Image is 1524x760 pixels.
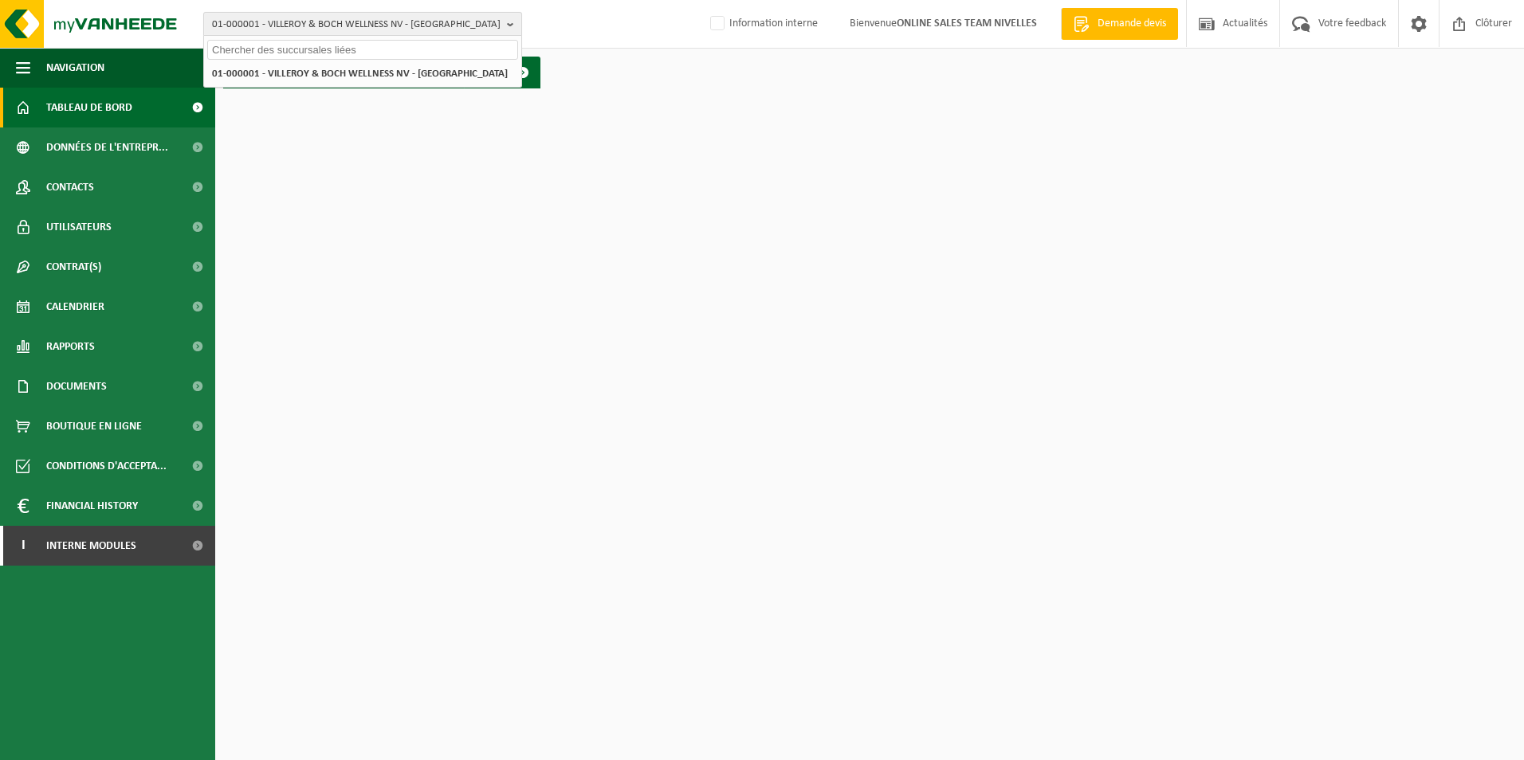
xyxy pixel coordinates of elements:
a: Demande devis [1061,8,1178,40]
span: Contrat(s) [46,247,101,287]
span: Calendrier [46,287,104,327]
button: 01-000001 - VILLEROY & BOCH WELLNESS NV - [GEOGRAPHIC_DATA] [203,12,522,36]
span: 01-000001 - VILLEROY & BOCH WELLNESS NV - [GEOGRAPHIC_DATA] [212,13,501,37]
span: Contacts [46,167,94,207]
span: Rapports [46,327,95,366]
strong: ONLINE SALES TEAM NIVELLES [897,18,1037,29]
label: Information interne [707,12,818,36]
span: Boutique en ligne [46,406,142,446]
span: Documents [46,366,107,406]
span: Données de l'entrepr... [46,127,168,167]
span: Financial History [46,486,138,526]
span: Utilisateurs [46,207,112,247]
span: Navigation [46,48,104,88]
strong: 01-000001 - VILLEROY & BOCH WELLNESS NV - [GEOGRAPHIC_DATA] [212,69,508,79]
span: I [16,526,30,566]
span: Demande devis [1094,16,1170,32]
input: Chercher des succursales liées [207,40,518,60]
span: Interne modules [46,526,136,566]
span: Tableau de bord [46,88,132,127]
span: Conditions d'accepta... [46,446,167,486]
